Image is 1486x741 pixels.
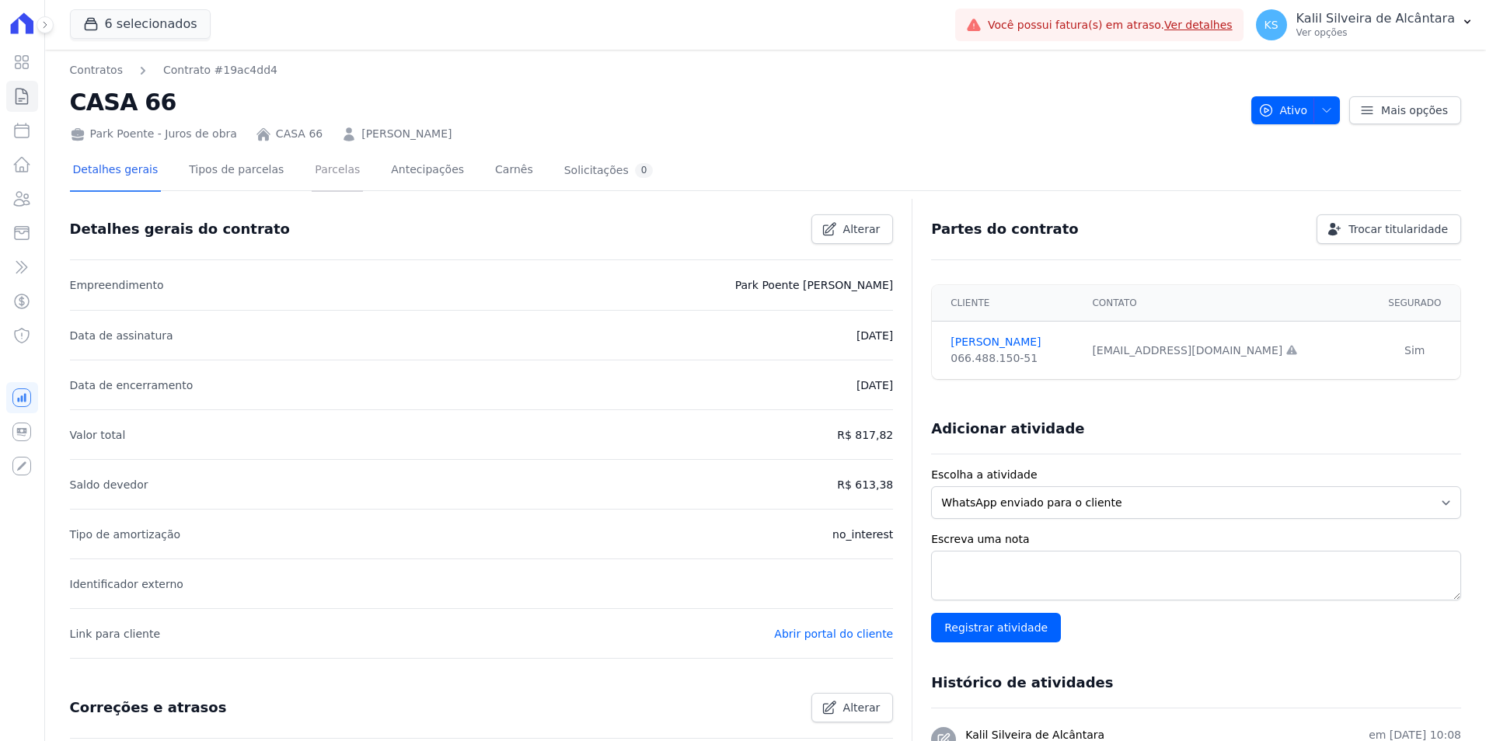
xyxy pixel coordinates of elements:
p: Park Poente [PERSON_NAME] [735,276,894,294]
span: Ativo [1258,96,1308,124]
p: Empreendimento [70,276,164,294]
div: Park Poente - Juros de obra [70,126,237,142]
span: KS [1264,19,1278,30]
h3: Histórico de atividades [931,673,1113,692]
p: R$ 613,38 [837,475,893,494]
a: [PERSON_NAME] [361,126,452,142]
p: Tipo de amortização [70,525,181,544]
th: Cliente [932,285,1083,322]
a: Contratos [70,62,123,78]
p: Kalil Silveira de Alcântara [1296,11,1455,26]
a: Alterar [811,693,894,722]
p: Valor total [70,426,126,444]
p: Link para cliente [70,624,160,643]
p: Ver opções [1296,26,1455,39]
h2: CASA 66 [70,85,1239,120]
p: [DATE] [856,376,893,395]
a: Tipos de parcelas [186,151,287,192]
nav: Breadcrumb [70,62,1239,78]
a: Alterar [811,214,894,244]
p: [DATE] [856,326,893,345]
a: Parcelas [312,151,363,192]
input: Registrar atividade [931,613,1061,642]
p: Data de encerramento [70,376,194,395]
label: Escreva uma nota [931,531,1461,548]
td: Sim [1369,322,1460,380]
a: Antecipações [388,151,467,192]
th: Segurado [1369,285,1460,322]
a: CASA 66 [276,126,323,142]
a: Trocar titularidade [1317,214,1461,244]
p: Identificador externo [70,575,183,593]
span: Alterar [843,221,881,237]
div: 0 [635,163,654,178]
a: Ver detalhes [1164,19,1233,31]
div: 066.488.150-51 [951,350,1073,367]
button: KS Kalil Silveira de Alcântara Ver opções [1244,3,1486,47]
p: no_interest [832,525,893,544]
h3: Correções e atrasos [70,698,227,717]
span: Trocar titularidade [1348,221,1448,237]
a: Abrir portal do cliente [774,628,893,640]
h3: Partes do contrato [931,220,1079,238]
p: R$ 817,82 [837,426,893,444]
span: Alterar [843,700,881,715]
a: Carnês [492,151,536,192]
div: Solicitações [564,163,654,178]
a: Mais opções [1349,96,1461,124]
button: 6 selecionados [70,9,211,39]
a: Contrato #19ac4dd4 [163,62,277,78]
p: Data de assinatura [70,326,173,345]
a: Detalhes gerais [70,151,162,192]
nav: Breadcrumb [70,62,277,78]
h3: Detalhes gerais do contrato [70,220,290,238]
button: Ativo [1251,96,1341,124]
p: Saldo devedor [70,475,148,494]
a: Solicitações0 [561,151,657,192]
span: Você possui fatura(s) em atraso. [988,17,1233,33]
th: Contato [1083,285,1369,322]
h3: Adicionar atividade [931,419,1084,438]
a: [PERSON_NAME] [951,334,1073,350]
span: Mais opções [1381,103,1448,118]
label: Escolha a atividade [931,467,1461,483]
div: [EMAIL_ADDRESS][DOMAIN_NAME] [1092,343,1359,359]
